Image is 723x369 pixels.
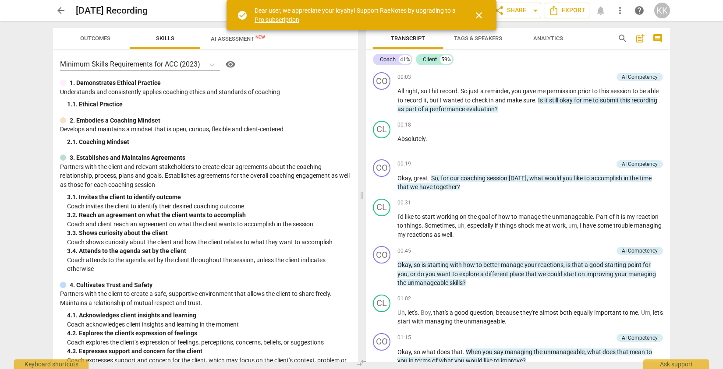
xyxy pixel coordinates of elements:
button: Sharing summary [530,3,541,18]
div: Keyboard shortcuts [14,359,89,369]
span: but [429,97,440,104]
span: Filler word [421,309,431,316]
span: great [414,175,428,182]
div: Change speaker [373,333,390,351]
div: Coach [380,55,396,64]
span: , [493,309,496,316]
span: reactions [407,231,434,238]
p: Minimum Skills Requirements for ACC (2023) [60,59,200,69]
span: we [538,271,547,278]
a: Help [631,3,647,18]
span: check [472,97,489,104]
span: of [418,105,425,112]
span: because [496,309,520,316]
p: Coach explores the client’s expression of feelings, perceptions, concerns, beliefs, or suggestions [67,338,351,347]
span: good [589,261,605,268]
span: point [627,261,643,268]
span: I [440,97,443,104]
span: have [583,222,597,229]
p: 1. Demonstrates Ethical Practice [70,78,161,88]
h2: [DATE] Recording [76,5,148,16]
span: the [630,175,640,182]
span: , [564,261,566,268]
span: be [639,88,647,95]
span: on [578,271,586,278]
span: some [597,222,613,229]
span: , [431,309,433,316]
span: evaluation [466,105,495,112]
span: . [425,135,427,142]
span: better [483,261,501,268]
span: would [545,175,563,182]
div: 2. 1. Coaching Mindset [67,137,351,147]
p: Coach shows curiosity about the client and how the client relates to what they want to accomplish [67,238,351,247]
button: Search [616,32,630,46]
span: the [542,213,552,220]
div: Dear user, we appreciate your loyalty! Support RaeNotes by upgrading to a [255,6,458,24]
span: how [463,261,476,268]
span: want [437,271,452,278]
span: things [404,222,422,229]
span: working [436,213,460,220]
span: So [461,88,469,95]
span: Okay [397,348,411,355]
span: to [632,88,639,95]
span: place [510,271,525,278]
button: Export [545,3,589,18]
span: with [412,318,425,325]
a: Pro subscription [255,16,299,23]
span: , [411,261,414,268]
span: help [634,5,645,16]
span: to [476,261,483,268]
span: that [525,271,538,278]
p: 4. Cultivates Trust and Safety [70,281,152,290]
span: as [397,105,405,112]
span: shock [518,222,535,229]
span: what [422,348,437,355]
span: my [627,213,636,220]
span: Transcript [391,35,425,42]
span: to [397,222,404,229]
p: 3. Establishes and Maintains Agreements [70,153,185,162]
div: 3. 4. Attends to the agenda set by the client [67,246,351,256]
div: 4. 2. Explores the client's expression of feelings [67,329,351,338]
button: Close [468,5,489,26]
span: my [397,231,407,238]
span: part [405,105,418,112]
div: 1. 1. Ethical Practice [67,100,351,109]
span: so [414,348,422,355]
div: AI Competency [622,160,658,168]
span: I [580,222,583,229]
span: managing [505,348,534,355]
span: more_vert [615,5,625,16]
span: could [547,271,564,278]
span: you [563,175,574,182]
span: important [594,309,623,316]
span: New [255,35,265,39]
span: a [450,309,454,316]
span: the [468,213,478,220]
span: to [593,97,600,104]
span: ? [463,279,466,286]
span: you [397,271,408,278]
span: make [507,97,523,104]
span: I [429,88,432,95]
span: sure [523,97,535,104]
span: to [511,213,518,220]
span: 00:19 [397,160,411,168]
span: me [535,222,545,229]
span: you [511,88,523,95]
span: the [534,348,544,355]
span: me [537,88,547,95]
span: . [505,318,507,325]
span: to [397,97,404,104]
span: start [422,213,436,220]
span: So [431,175,438,182]
button: Share [490,3,530,18]
span: it [616,213,621,220]
span: , [418,88,421,95]
span: coaching [461,175,487,182]
span: the [454,318,464,325]
span: , [527,175,529,182]
div: Change speaker [373,199,390,216]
